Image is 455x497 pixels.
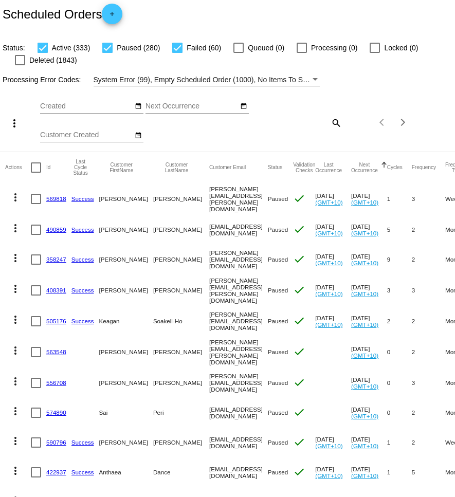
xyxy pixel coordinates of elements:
[99,245,153,274] mat-cell: [PERSON_NAME]
[153,245,209,274] mat-cell: [PERSON_NAME]
[293,406,305,418] mat-icon: check
[3,76,81,84] span: Processing Error Codes:
[99,306,153,336] mat-cell: Keagan
[8,117,21,130] mat-icon: more_vert
[412,457,445,487] mat-cell: 5
[293,315,305,327] mat-icon: check
[293,466,305,478] mat-icon: check
[412,336,445,368] mat-cell: 2
[315,230,342,236] a: (GMT+10)
[209,245,268,274] mat-cell: [PERSON_NAME][EMAIL_ADDRESS][DOMAIN_NAME]
[387,306,412,336] mat-cell: 2
[9,344,22,357] mat-icon: more_vert
[153,457,209,487] mat-cell: Dance
[387,428,412,457] mat-cell: 1
[293,253,305,265] mat-icon: check
[71,195,94,202] a: Success
[46,409,66,416] a: 574890
[268,256,288,263] span: Paused
[268,318,288,324] span: Paused
[9,283,22,295] mat-icon: more_vert
[9,375,22,388] mat-icon: more_vert
[351,245,387,274] mat-cell: [DATE]
[351,162,378,173] button: Change sorting for NextOccurrenceUtc
[351,428,387,457] mat-cell: [DATE]
[187,42,221,54] span: Failed (60)
[99,183,153,215] mat-cell: [PERSON_NAME]
[46,195,66,202] a: 569818
[351,215,387,245] mat-cell: [DATE]
[153,162,200,173] button: Change sorting for CustomerLastName
[153,215,209,245] mat-cell: [PERSON_NAME]
[9,252,22,264] mat-icon: more_vert
[315,215,351,245] mat-cell: [DATE]
[153,183,209,215] mat-cell: [PERSON_NAME]
[240,102,247,111] mat-icon: date_range
[351,306,387,336] mat-cell: [DATE]
[117,42,160,54] span: Paused (280)
[153,398,209,428] mat-cell: Peri
[351,260,378,266] a: (GMT+10)
[293,152,315,183] mat-header-cell: Validation Checks
[71,226,94,233] a: Success
[71,439,94,446] a: Success
[293,284,305,296] mat-icon: check
[393,112,413,133] button: Next page
[351,230,378,236] a: (GMT+10)
[153,274,209,306] mat-cell: [PERSON_NAME]
[71,318,94,324] a: Success
[293,376,305,389] mat-icon: check
[29,54,77,66] span: Deleted (1843)
[99,457,153,487] mat-cell: Anthaea
[293,192,305,205] mat-icon: check
[40,102,133,111] input: Created
[387,457,412,487] mat-cell: 1
[315,457,351,487] mat-cell: [DATE]
[412,183,445,215] mat-cell: 3
[315,162,342,173] button: Change sorting for LastOccurrenceUtc
[268,287,288,293] span: Paused
[293,223,305,235] mat-icon: check
[9,405,22,417] mat-icon: more_vert
[412,245,445,274] mat-cell: 2
[94,73,320,86] mat-select: Filter by Processing Error Codes
[209,164,246,171] button: Change sorting for CustomerEmail
[209,398,268,428] mat-cell: [EMAIL_ADDRESS][DOMAIN_NAME]
[315,321,342,328] a: (GMT+10)
[9,222,22,234] mat-icon: more_vert
[71,159,90,176] button: Change sorting for LastProcessingCycleId
[315,428,351,457] mat-cell: [DATE]
[135,102,142,111] mat-icon: date_range
[46,164,50,171] button: Change sorting for Id
[46,256,66,263] a: 358247
[268,164,282,171] button: Change sorting for Status
[315,274,351,306] mat-cell: [DATE]
[351,274,387,306] mat-cell: [DATE]
[351,472,378,479] a: (GMT+10)
[412,215,445,245] mat-cell: 2
[209,306,268,336] mat-cell: [PERSON_NAME][EMAIL_ADDRESS][DOMAIN_NAME]
[412,274,445,306] mat-cell: 3
[315,306,351,336] mat-cell: [DATE]
[46,439,66,446] a: 590796
[351,398,387,428] mat-cell: [DATE]
[412,398,445,428] mat-cell: 2
[268,379,288,386] span: Paused
[153,428,209,457] mat-cell: [PERSON_NAME]
[268,409,288,416] span: Paused
[46,287,66,293] a: 408391
[315,199,342,206] a: (GMT+10)
[248,42,284,54] span: Queued (0)
[268,195,288,202] span: Paused
[268,439,288,446] span: Paused
[351,336,387,368] mat-cell: [DATE]
[315,443,342,449] a: (GMT+10)
[351,321,378,328] a: (GMT+10)
[315,472,342,479] a: (GMT+10)
[387,215,412,245] mat-cell: 5
[209,457,268,487] mat-cell: [EMAIL_ADDRESS][DOMAIN_NAME]
[99,428,153,457] mat-cell: [PERSON_NAME]
[9,465,22,477] mat-icon: more_vert
[387,336,412,368] mat-cell: 0
[351,368,387,398] mat-cell: [DATE]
